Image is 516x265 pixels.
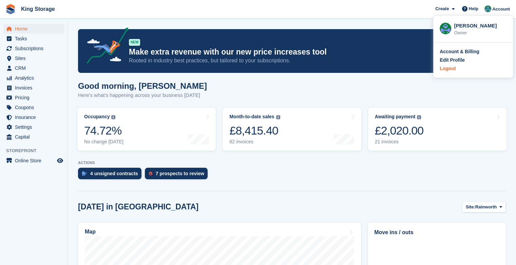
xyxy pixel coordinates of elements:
span: Settings [15,122,56,132]
img: prospect-51fa495bee0391a8d652442698ab0144808aea92771e9ea1ae160a38d050c398.svg [149,171,152,176]
div: 21 invoices [375,139,424,145]
span: Pricing [15,93,56,102]
h2: Map [85,229,96,235]
div: 4 unsigned contracts [90,171,138,176]
span: Tasks [15,34,56,43]
div: NEW [129,39,140,46]
a: Preview store [56,157,64,165]
span: Invoices [15,83,56,93]
span: Account [492,6,510,13]
span: Rainworth [475,204,497,210]
span: Analytics [15,73,56,83]
a: menu [3,54,64,63]
div: 74.72% [84,124,123,138]
p: Rooted in industry best practices, but tailored to your subscriptions. [129,57,446,64]
span: Sites [15,54,56,63]
a: Account & Billing [440,48,507,55]
a: menu [3,132,64,142]
div: Occupancy [84,114,110,120]
h2: [DATE] in [GEOGRAPHIC_DATA] [78,202,198,211]
button: Site: Rainworth [462,201,506,212]
a: King Storage [18,3,58,15]
div: [PERSON_NAME] [454,22,507,28]
div: Account & Billing [440,48,479,55]
span: Create [435,5,449,12]
span: CRM [15,63,56,73]
h1: Good morning, [PERSON_NAME] [78,81,207,90]
a: menu [3,34,64,43]
p: ACTIONS [78,161,506,165]
div: Awaiting payment [375,114,416,120]
a: menu [3,113,64,122]
a: Occupancy 74.72% No change [DATE] [77,108,216,151]
a: menu [3,83,64,93]
span: Storefront [6,147,68,154]
span: Subscriptions [15,44,56,53]
a: Edit Profile [440,57,507,64]
div: 7 prospects to review [156,171,204,176]
span: Site: [466,204,475,210]
a: menu [3,24,64,34]
a: 4 unsigned contracts [78,168,145,183]
div: £2,020.00 [375,124,424,138]
a: Logout [440,65,507,72]
div: Month-to-date sales [229,114,274,120]
a: Awaiting payment £2,020.00 21 invoices [368,108,507,151]
a: 7 prospects to review [145,168,211,183]
img: contract_signature_icon-13c848040528278c33f63329250d36e43548de30e8caae1d1a13099fd9432cc5.svg [82,171,87,176]
a: menu [3,73,64,83]
p: Here's what's happening across your business [DATE] [78,91,207,99]
h2: Move ins / outs [374,228,499,237]
img: John King [440,23,451,34]
a: menu [3,63,64,73]
img: icon-info-grey-7440780725fd019a000dd9b08b2336e03edf1995a4989e88bcd33f0948082b44.svg [111,115,115,119]
span: Capital [15,132,56,142]
img: John King [484,5,491,12]
img: price-adjustments-announcement-icon-8257ccfd72463d97f412b2fc003d46551f7dbcb40ab6d574587a9cd5c0d94... [81,27,129,66]
div: Owner [454,29,507,36]
img: stora-icon-8386f47178a22dfd0bd8f6a31ec36ba5ce8667c1dd55bd0f319d3a0aa187defe.svg [5,4,16,14]
img: icon-info-grey-7440780725fd019a000dd9b08b2336e03edf1995a4989e88bcd33f0948082b44.svg [276,115,280,119]
a: Month-to-date sales £8,415.40 82 invoices [223,108,361,151]
div: £8,415.40 [229,124,280,138]
p: Make extra revenue with our new price increases tool [129,47,446,57]
a: menu [3,93,64,102]
a: menu [3,103,64,112]
span: Online Store [15,156,56,165]
span: Help [469,5,478,12]
div: Logout [440,65,456,72]
span: Home [15,24,56,34]
span: Insurance [15,113,56,122]
div: Edit Profile [440,57,465,64]
a: menu [3,44,64,53]
div: No change [DATE] [84,139,123,145]
a: menu [3,122,64,132]
img: icon-info-grey-7440780725fd019a000dd9b08b2336e03edf1995a4989e88bcd33f0948082b44.svg [417,115,421,119]
a: menu [3,156,64,165]
div: 82 invoices [229,139,280,145]
span: Coupons [15,103,56,112]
